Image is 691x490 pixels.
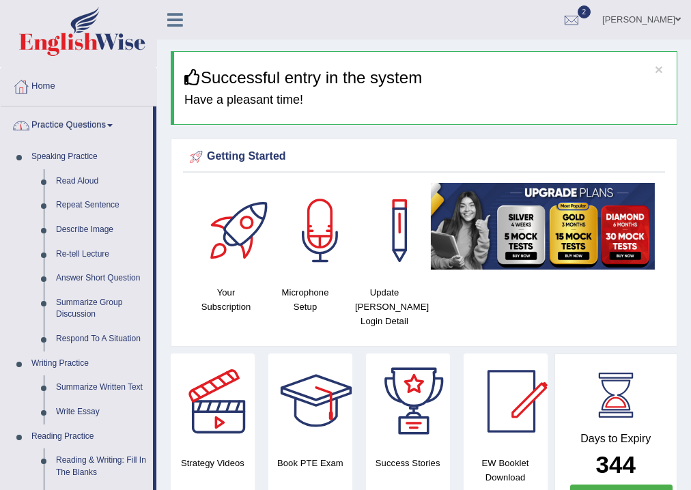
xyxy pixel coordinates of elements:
[50,448,153,485] a: Reading & Writing: Fill In The Blanks
[50,169,153,194] a: Read Aloud
[171,456,255,470] h4: Strategy Videos
[570,433,662,445] h4: Days to Expiry
[50,327,153,351] a: Respond To A Situation
[25,424,153,449] a: Reading Practice
[1,68,156,102] a: Home
[184,93,666,107] h4: Have a pleasant time!
[655,62,663,76] button: ×
[272,285,338,314] h4: Microphone Setup
[431,183,655,270] img: small5.jpg
[1,106,153,141] a: Practice Questions
[578,5,591,18] span: 2
[184,69,666,87] h3: Successful entry in the system
[25,145,153,169] a: Speaking Practice
[596,451,636,478] b: 344
[50,218,153,242] a: Describe Image
[50,193,153,218] a: Repeat Sentence
[50,400,153,424] a: Write Essay
[193,285,259,314] h4: Your Subscription
[352,285,417,328] h4: Update [PERSON_NAME] Login Detail
[50,266,153,291] a: Answer Short Question
[25,351,153,376] a: Writing Practice
[50,375,153,400] a: Summarize Written Text
[50,291,153,327] a: Summarize Group Discussion
[464,456,548,485] h4: EW Booklet Download
[366,456,450,470] h4: Success Stories
[186,147,662,167] div: Getting Started
[268,456,352,470] h4: Book PTE Exam
[50,242,153,267] a: Re-tell Lecture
